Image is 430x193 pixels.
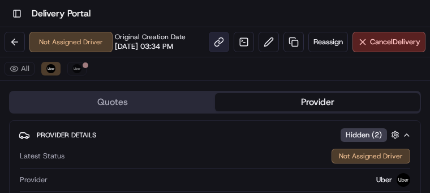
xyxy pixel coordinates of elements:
[352,32,425,52] button: CancelDelivery
[341,128,402,142] button: Hidden (2)
[5,62,35,75] button: All
[376,175,392,185] span: Uber
[370,37,420,47] span: Cancel Delivery
[10,93,215,111] button: Quotes
[72,64,81,73] img: uber-new-logo.jpeg
[32,7,91,20] h1: Delivery Portal
[397,173,410,187] img: uber-new-logo.jpeg
[20,175,48,185] span: Provider
[115,32,186,41] span: Original Creation Date
[20,151,64,161] span: Latest Status
[215,93,420,111] button: Provider
[308,32,348,52] button: Reassign
[115,41,173,52] span: [DATE] 03:34 PM
[19,125,411,144] button: Provider DetailsHidden (2)
[46,64,55,73] img: uber-new-logo.jpeg
[346,130,382,140] span: Hidden ( 2 )
[37,131,96,140] span: Provider Details
[313,37,343,47] span: Reassign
